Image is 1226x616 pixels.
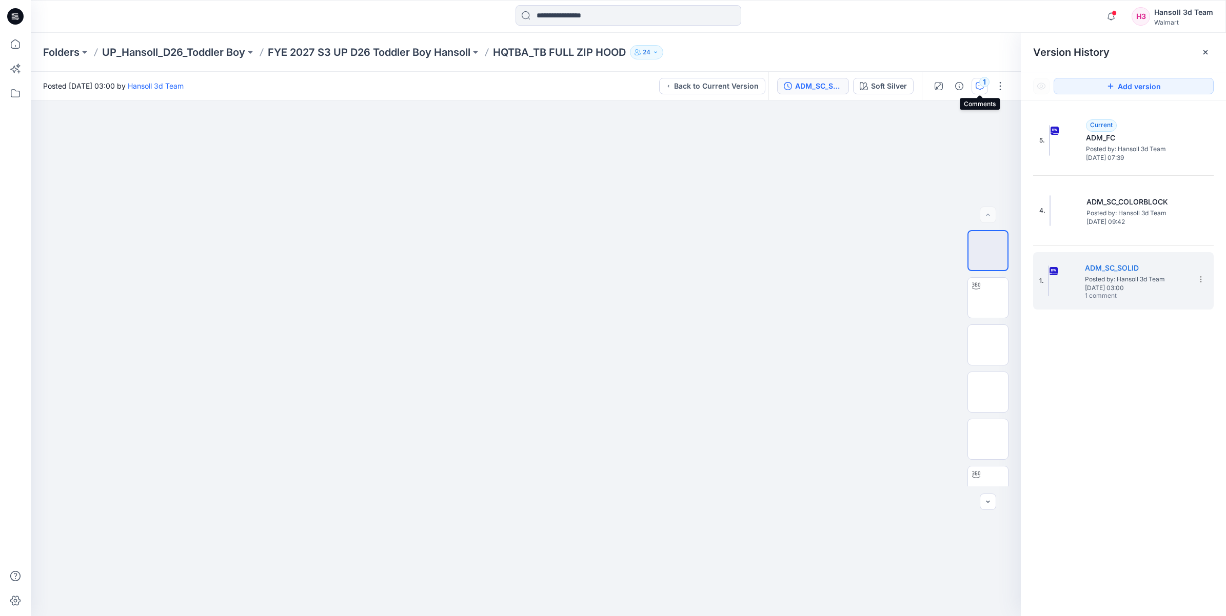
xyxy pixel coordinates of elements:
span: Version History [1033,46,1110,58]
img: ADM_SC_SOLID [1048,265,1049,296]
div: ADM_SC_SOLID [795,80,842,92]
span: Posted by: Hansoll 3d Team [1086,208,1189,218]
button: 24 [630,45,663,59]
span: [DATE] 03:00 [1085,284,1188,292]
span: Posted [DATE] 03:00 by [43,80,184,91]
a: Hansoll 3d Team [128,81,184,90]
p: 24 [643,47,650,58]
span: Posted by: Hansoll 3d Team [1085,274,1188,284]
a: UP_Hansoll_D26_Toddler Boy [102,45,245,59]
img: ADM_SC_COLORBLOCK [1050,195,1051,226]
button: 1 [972,78,988,94]
button: ADM_SC_SOLID [777,78,849,94]
button: Show Hidden Versions [1033,78,1050,94]
div: Walmart [1154,18,1213,26]
a: Folders [43,45,80,59]
span: 1. [1039,276,1044,285]
span: 4. [1039,206,1045,215]
h5: ADM_SC_COLORBLOCK [1086,196,1189,208]
button: Add version [1054,78,1214,94]
img: ADM_FC [1049,125,1050,156]
a: FYE 2027 S3 UP D26 Toddler Boy Hansoll [268,45,470,59]
p: HQTBA_TB FULL ZIP HOOD [493,45,626,59]
button: Close [1201,48,1210,56]
span: [DATE] 07:39 [1086,154,1189,161]
span: [DATE] 09:42 [1086,218,1189,225]
button: Soft Silver [853,78,914,94]
button: Details [951,78,967,94]
h5: ADM_FC [1086,132,1189,144]
div: Soft Silver [871,80,907,92]
span: Posted by: Hansoll 3d Team [1086,144,1189,154]
span: 5. [1039,136,1045,145]
div: H3 [1132,7,1150,26]
div: Hansoll 3d Team [1154,6,1213,18]
h5: ADM_SC_SOLID [1085,262,1188,274]
span: Current [1090,121,1113,129]
div: 1 [979,77,990,87]
button: Back to Current Version [659,78,765,94]
span: 1 comment [1085,292,1157,300]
